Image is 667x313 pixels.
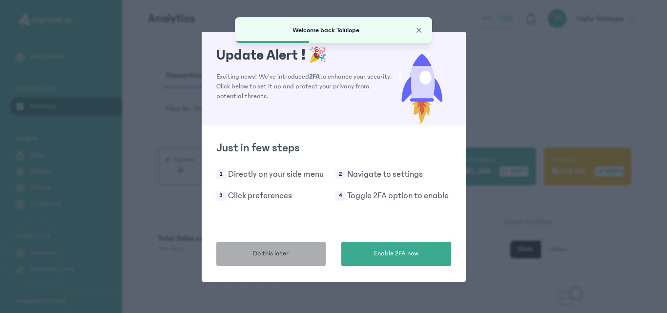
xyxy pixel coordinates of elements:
h1: Update Alert ! [216,46,393,64]
p: Click preferences [228,189,292,203]
button: Do this later [216,242,326,266]
span: 3 [216,191,226,201]
h2: Just in few steps [216,140,451,156]
span: Do this later [253,249,289,259]
span: 2 [335,169,345,179]
button: Enable 2FA now [341,242,451,266]
span: 4 [335,191,345,201]
button: Close [414,25,424,35]
span: 2FA [309,73,320,81]
span: Welcome back Tolulope [292,26,359,34]
p: Directly on your side menu [228,167,324,181]
p: Navigate to settings [347,167,423,181]
p: Exciting news! We've introduced to enhance your security. Click below to set it up and protect yo... [216,72,393,101]
span: 🎉 [309,47,327,63]
p: Toggle 2FA option to enable [347,189,449,203]
span: 1 [216,169,226,179]
span: Enable 2FA now [374,249,418,259]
